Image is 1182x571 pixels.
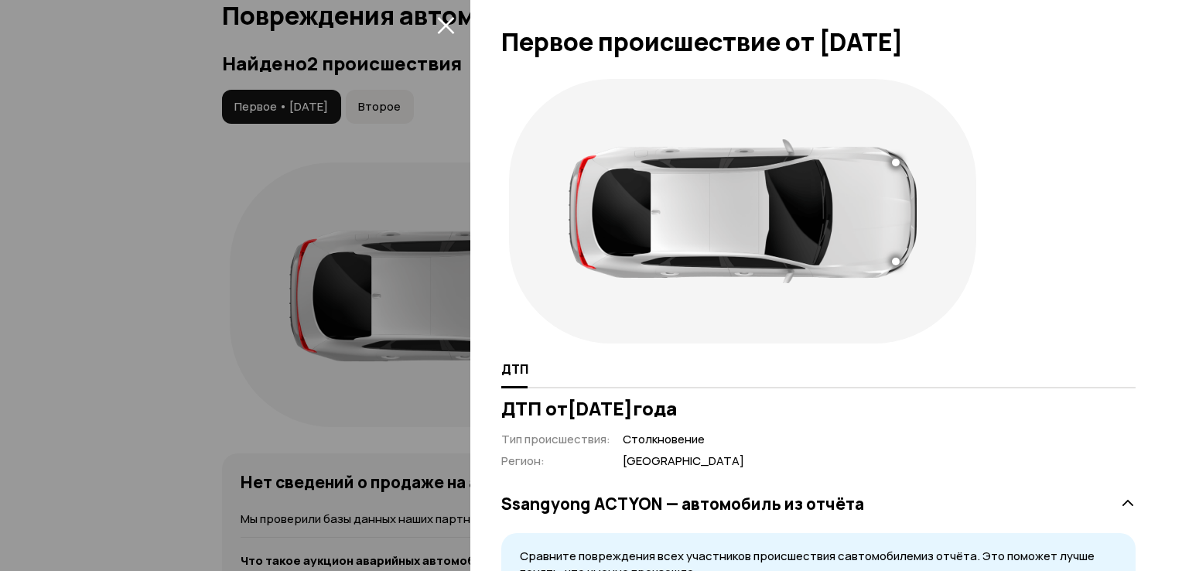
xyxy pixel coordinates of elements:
span: Регион : [501,453,545,469]
span: ДТП [501,361,528,377]
span: Столкновение [623,432,744,448]
h3: ДТП от [DATE] года [501,398,1136,419]
h3: Ssangyong ACTYON — автомобиль из отчёта [501,494,864,514]
span: Тип происшествия : [501,431,610,447]
span: [GEOGRAPHIC_DATA] [623,453,744,470]
button: закрыть [433,12,458,37]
